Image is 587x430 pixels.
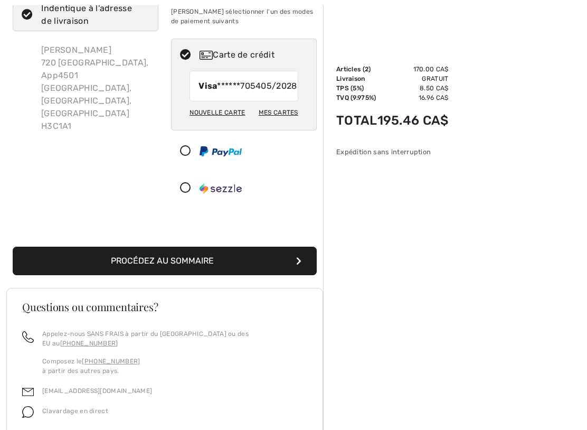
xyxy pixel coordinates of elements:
[33,35,158,141] div: [PERSON_NAME] 720 [GEOGRAPHIC_DATA], App4501 [GEOGRAPHIC_DATA], [GEOGRAPHIC_DATA], [GEOGRAPHIC_DA...
[365,66,368,73] span: 2
[60,340,118,347] a: [PHONE_NUMBER]
[190,104,245,121] div: Nouvelle carte
[336,83,377,93] td: TPS (5%)
[336,64,377,74] td: Articles ( )
[82,358,140,365] a: [PHONE_NUMBER]
[22,386,34,398] img: email
[336,74,377,83] td: Livraison
[377,83,449,93] td: 8.50 CA$
[377,64,449,74] td: 170.00 CA$
[22,331,34,343] img: call
[42,357,307,376] p: Composez le à partir des autres pays.
[261,80,297,92] span: 05/2028
[336,147,449,157] div: Expédition sans interruption
[198,81,217,91] strong: Visa
[377,74,449,83] td: Gratuit
[336,102,377,138] td: Total
[200,49,309,61] div: Carte de crédit
[13,247,317,275] button: Procédez au sommaire
[22,406,34,418] img: chat
[42,329,307,348] p: Appelez-nous SANS FRAIS à partir du [GEOGRAPHIC_DATA] ou des EU au
[259,104,298,121] div: Mes cartes
[336,93,377,102] td: TVQ (9.975%)
[200,183,242,194] img: Sezzle
[41,2,143,27] div: Indentique à l'adresse de livraison
[377,93,449,102] td: 16.96 CA$
[200,51,213,60] img: Carte de crédit
[42,387,152,395] a: [EMAIL_ADDRESS][DOMAIN_NAME]
[200,146,242,156] img: PayPal
[22,302,307,312] h3: Questions ou commentaires?
[377,102,449,138] td: 195.46 CA$
[42,407,108,415] span: Clavardage en direct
